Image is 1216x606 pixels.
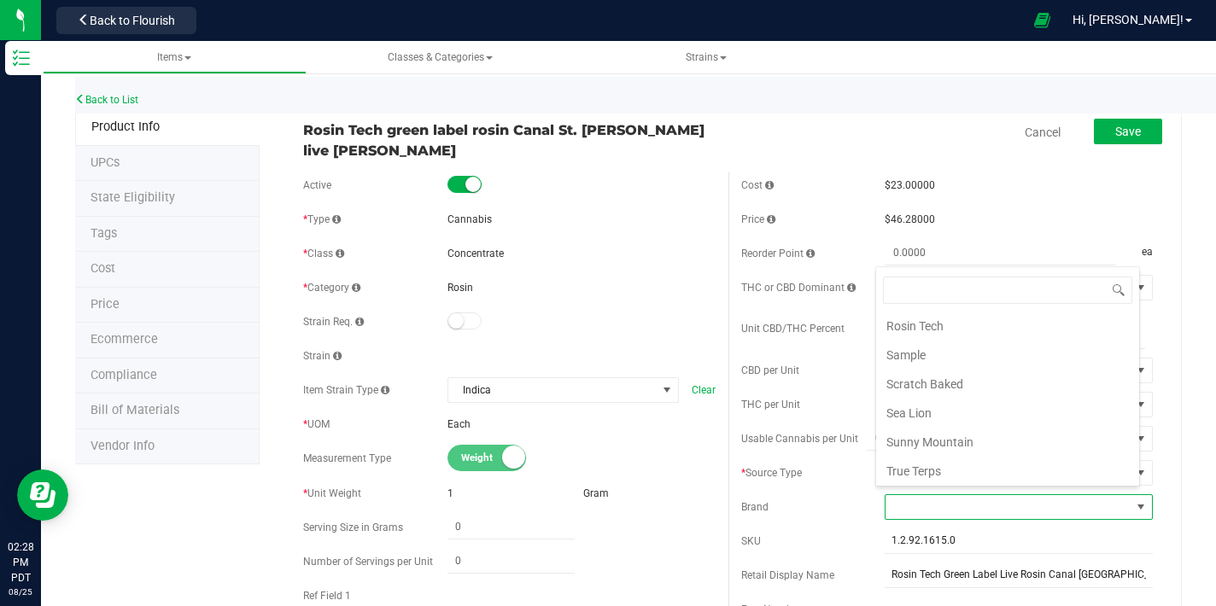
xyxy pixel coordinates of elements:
p: 08/25 [8,586,33,598]
p: 02:28 PM PDT [8,539,33,586]
span: Weight [461,446,538,470]
span: Rosin Tech green label rosin Canal St. [PERSON_NAME] live [PERSON_NAME] [303,119,716,160]
input: 0.0000 [885,241,1116,265]
span: Number of Servings per Unit [303,556,433,568]
span: Vendor Info [91,439,155,453]
span: Strains [686,51,727,63]
input: 0.0000 [867,426,982,450]
li: Scratch Baked [876,370,1139,399]
span: Back to Flourish [90,14,175,27]
span: Clear [692,382,716,398]
li: Sample [876,341,1139,370]
span: CBD per Unit [741,364,799,376]
span: SKU [741,535,761,547]
span: Open Ecommerce Menu [1023,3,1061,37]
span: select [1131,276,1152,300]
span: 1 [447,487,453,499]
span: Each [447,418,471,430]
span: Product Info [91,119,160,134]
span: Measurement Type [303,452,391,464]
span: THC per Unit [741,399,800,411]
span: Price [741,213,775,225]
span: $23.00000 [885,179,935,191]
span: Item Strain Type [303,384,389,396]
input: 0 [447,549,575,573]
span: Bill of Materials [91,403,179,417]
a: Cancel [1025,124,1061,141]
span: Tag [91,226,117,241]
span: UOM [303,418,330,430]
span: Price [91,297,120,312]
span: Tag [91,190,175,205]
span: Source Type [741,467,802,479]
span: Rosin [447,282,473,294]
span: Hi, [PERSON_NAME]! [1073,13,1184,26]
span: Items [157,51,191,63]
span: Classes & Categories [388,51,493,63]
span: Active [303,179,331,191]
a: Back to List [75,94,138,106]
span: Compliance [91,368,157,382]
span: Gram [583,487,609,499]
span: select [1131,358,1152,382]
span: Retail Display Name [741,569,834,581]
span: Strain [303,350,342,362]
span: Unit Weight [303,487,361,499]
span: Brand [741,501,769,513]
span: Cannabis [447,213,492,225]
input: 0 [447,515,575,539]
li: True Terps [876,457,1139,486]
span: Cost [91,261,115,276]
span: select [1131,393,1152,417]
iframe: Resource center [17,469,68,521]
span: Cost [741,179,774,191]
span: Save [1115,125,1141,138]
span: select [1131,461,1152,485]
span: Category [303,282,360,294]
span: Unit CBD/THC Percent [741,323,845,335]
button: Save [1094,119,1162,144]
span: Class [303,248,344,259]
button: Back to Flourish [56,7,196,34]
span: Indica [448,378,657,402]
span: Concentrate [447,248,504,259]
span: Usable Cannabis per Unit [741,433,858,445]
inline-svg: Inventory [13,50,30,67]
span: Ecommerce [91,332,158,347]
span: select [1131,427,1152,451]
span: Serving Size in Grams [303,522,403,533]
span: Ref Field 1 [303,590,351,602]
span: Strain Req. [303,316,364,328]
span: Type [303,213,341,225]
span: $46.28000 [885,213,935,225]
span: Reorder Point [741,248,815,259]
span: ea [1142,241,1153,265]
span: Tag [91,155,120,170]
li: Sunny Mountain [876,428,1139,457]
span: THC or CBD Dominant [741,282,856,294]
li: Rosin Tech [876,312,1139,341]
li: Sea Lion [876,399,1139,428]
